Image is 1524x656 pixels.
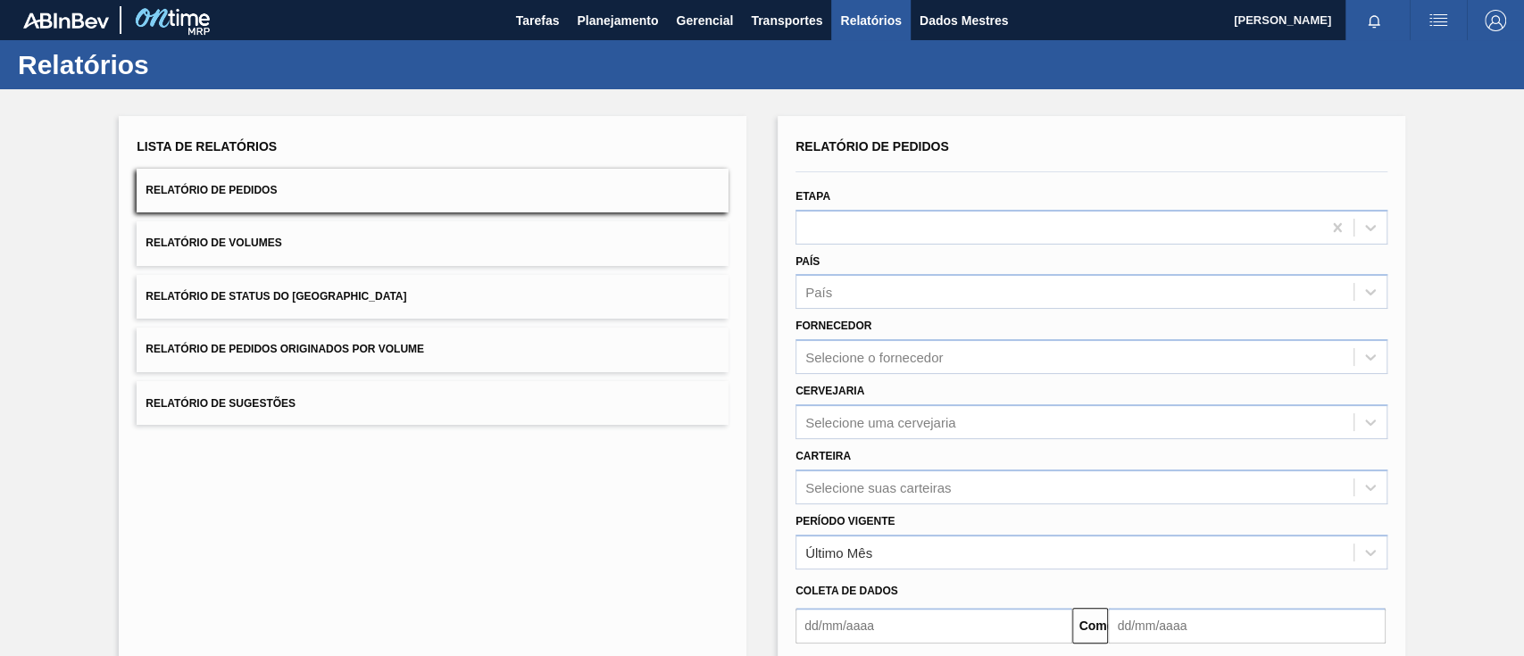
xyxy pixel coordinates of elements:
font: Último Mês [805,544,872,560]
font: Dados Mestres [920,13,1009,28]
button: Notificações [1345,8,1403,33]
button: Relatório de Sugestões [137,381,729,425]
button: Relatório de Pedidos [137,169,729,212]
button: Relatório de Status do [GEOGRAPHIC_DATA] [137,275,729,319]
font: Fornecedor [795,320,871,332]
button: Relatório de Volumes [137,221,729,265]
font: Comeu [1078,619,1120,633]
input: dd/mm/aaaa [1108,608,1385,644]
font: Tarefas [516,13,560,28]
font: Coleta de dados [795,585,898,597]
font: Selecione suas carteiras [805,479,951,494]
font: [PERSON_NAME] [1234,13,1331,27]
input: dd/mm/aaaa [795,608,1072,644]
font: Período Vigente [795,515,895,527]
font: País [805,285,832,300]
font: Cervejaria [795,385,864,397]
font: Carteira [795,450,851,462]
font: Lista de Relatórios [137,139,277,154]
font: Selecione o fornecedor [805,350,943,365]
font: Relatório de Pedidos [146,184,277,196]
font: Relatório de Pedidos Originados por Volume [146,344,424,356]
font: País [795,255,820,268]
font: Relatórios [840,13,901,28]
button: Comeu [1072,608,1108,644]
font: Etapa [795,190,830,203]
font: Selecione uma cervejaria [805,414,955,429]
font: Relatório de Volumes [146,237,281,250]
font: Gerencial [676,13,733,28]
img: Sair [1485,10,1506,31]
font: Relatório de Status do [GEOGRAPHIC_DATA] [146,290,406,303]
font: Relatórios [18,50,149,79]
font: Planejamento [577,13,658,28]
font: Transportes [751,13,822,28]
font: Relatório de Pedidos [795,139,949,154]
img: ações do usuário [1428,10,1449,31]
font: Relatório de Sugestões [146,396,296,409]
img: TNhmsLtSVTkK8tSr43FrP2fwEKptu5GPRR3wAAAABJRU5ErkJggg== [23,12,109,29]
button: Relatório de Pedidos Originados por Volume [137,328,729,371]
